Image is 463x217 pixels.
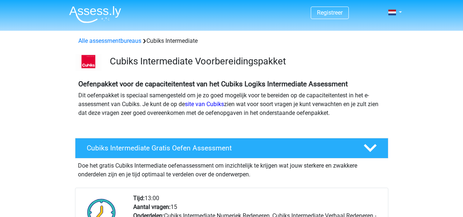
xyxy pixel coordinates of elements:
a: Registreer [317,9,343,16]
img: logo-cubiks-300x193.png [75,54,101,71]
b: Tijd: [133,195,145,202]
b: Aantal vragen: [133,203,171,210]
p: Dit oefenpakket is speciaal samengesteld om je zo goed mogelijk voor te bereiden op de capaciteit... [78,91,385,117]
img: Assessly [69,6,121,23]
div: Doe het gratis Cubiks Intermediate oefenassessment om inzichtelijk te krijgen wat jouw sterkere e... [75,158,388,179]
a: site van Cubiks [185,101,224,108]
h4: Cubiks Intermediate Gratis Oefen Assessment [87,144,352,152]
a: Alle assessmentbureaus [78,37,141,44]
a: Cubiks Intermediate Gratis Oefen Assessment [72,138,391,158]
div: Cubiks Intermediate [75,37,388,45]
b: Oefenpakket voor de capaciteitentest van het Cubiks Logiks Intermediate Assessment [78,80,348,88]
h3: Cubiks Intermediate Voorbereidingspakket [110,56,382,67]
